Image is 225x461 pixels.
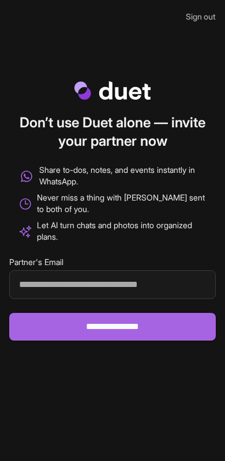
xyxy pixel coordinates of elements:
[39,164,207,187] span: Share to-dos, notes, and events instantly in WhatsApp.
[18,114,207,150] h2: Don’t use Duet alone — invite your partner now
[9,256,216,268] label: Partner's Email
[37,220,207,243] span: Let AI turn chats and photos into organized plans.
[37,192,207,215] span: Never miss a thing with [PERSON_NAME] sent to both of you.
[186,12,216,21] a: Sign out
